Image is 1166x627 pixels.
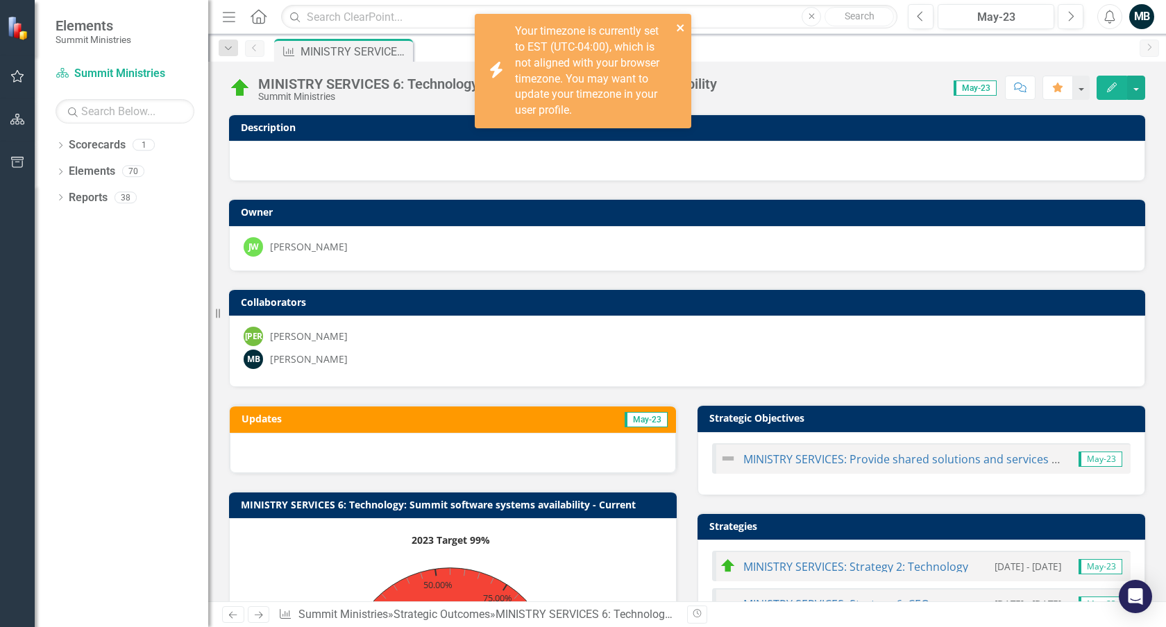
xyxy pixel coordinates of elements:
[423,578,453,591] text: 50.00%
[709,521,1138,531] h3: Strategies
[1079,452,1122,467] span: May-23
[56,34,131,45] small: Summit Ministries
[270,329,348,343] div: [PERSON_NAME]
[412,533,490,547] text: 2023 Target 99%
[483,592,512,604] text: 75.00%
[270,352,348,366] div: [PERSON_NAME]
[258,76,717,92] div: MINISTRY SERVICES 6: Technology: Summit software systems availability
[56,66,194,82] a: Summit Ministries
[241,297,1138,307] h3: Collaborators
[229,77,251,99] img: On Target
[258,92,717,102] div: Summit Ministries
[938,4,1054,29] button: May-23
[301,43,409,60] div: MINISTRY SERVICES 6: Technology: Summit software systems availability
[278,607,677,623] div: » »
[995,560,1061,573] small: [DATE] - [DATE]
[241,207,1138,217] h3: Owner
[676,19,686,35] button: close
[242,413,445,424] h3: Updates
[720,558,736,574] img: On Target
[1079,596,1122,612] span: May-23
[241,122,1138,132] h3: Description
[241,499,670,510] h3: MINISTRY SERVICES 6: Technology: Summit software systems availability - Current
[709,413,1138,423] h3: Strategic Objectives
[69,190,108,206] a: Reports
[298,608,388,621] a: Summit Ministries
[845,10,874,22] span: Search
[122,166,144,178] div: 70
[270,240,348,254] div: [PERSON_NAME]
[69,164,115,180] a: Elements
[244,237,263,257] div: JW
[115,191,137,203] div: 38
[720,595,736,612] img: Not Defined
[7,16,31,40] img: ClearPoint Strategy
[515,24,672,119] div: Your timezone is currently set to EST (UTC-04:00), which is not aligned with your browser timezon...
[743,559,968,574] a: MINISTRY SERVICES: Strategy 2: Technology
[281,5,897,29] input: Search ClearPoint...
[496,608,861,621] div: MINISTRY SERVICES 6: Technology: Summit software systems availability
[625,412,668,427] span: May-23
[1129,4,1154,29] button: MB
[720,450,736,467] img: Not Defined
[1079,559,1122,574] span: May-23
[244,350,263,369] div: MB
[56,17,131,34] span: Elements
[56,99,194,123] input: Search Below...
[1119,580,1152,613] div: Open Intercom Messenger
[995,597,1061,610] small: [DATE] - [DATE]
[133,139,155,151] div: 1
[954,80,997,96] span: May-23
[394,608,490,621] a: Strategic Outcomes
[69,137,126,153] a: Scorecards
[825,7,894,26] button: Search
[943,9,1049,26] div: May-23
[244,327,263,346] div: [PERSON_NAME]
